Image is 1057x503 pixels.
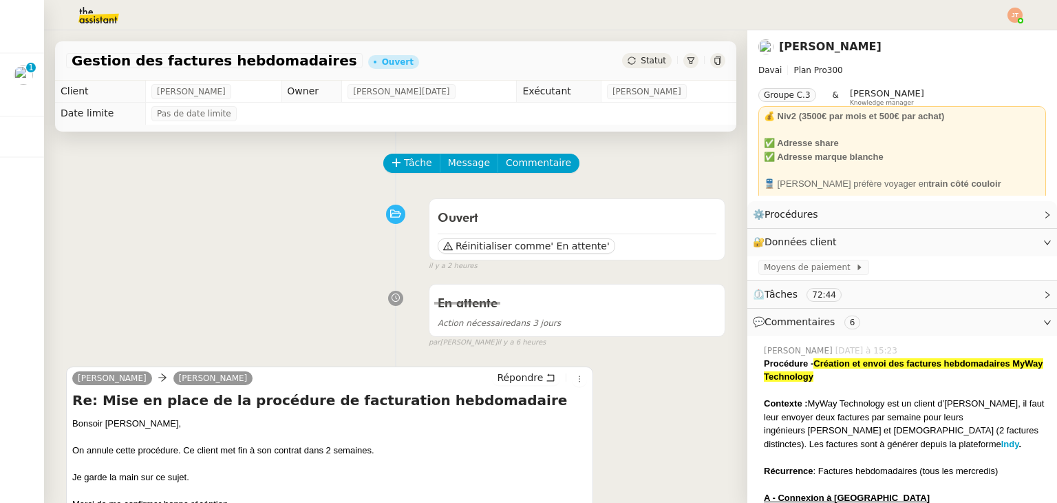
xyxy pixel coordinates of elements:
img: users%2F9GXHdUEgf7ZlSXdwo7B3iBDT3M02%2Favatar%2Fimages.jpeg [14,65,33,85]
span: : Factures hebdomadaires (tous les mercredis) [813,466,999,476]
span: Action nécessaire [438,318,511,328]
span: Procédures [765,209,818,220]
strong: . [1018,439,1021,449]
span: [PERSON_NAME][DATE] [353,85,449,99]
span: Répondre [497,371,543,384]
td: Client [55,81,146,103]
img: users%2FtCsipqtBlIT0KMI9BbuMozwVXMC3%2Favatar%2Fa3e4368b-cceb-4a6e-a304-dbe285d974c7 [758,39,773,54]
span: ' En attente' [551,239,609,253]
span: par [429,337,440,349]
span: Plan Pro [793,65,826,75]
span: il y a 6 heures [498,337,546,349]
strong: Contexte : [764,398,808,409]
span: Davai [758,65,782,75]
p: 1 [28,63,34,75]
strong: ✅ Adresse marque blanche [764,152,884,162]
span: il y a 2 heures [429,260,478,272]
nz-badge-sup: 1 [26,63,36,72]
span: Gestion des factures hebdomadaires [72,54,357,68]
strong: Procédure - [764,358,813,369]
img: svg [1007,8,1023,23]
span: Pas de date limite [157,107,231,121]
a: Indy [1001,439,1019,449]
span: Moyens de paiement [764,260,855,274]
span: [PERSON_NAME] [850,88,924,99]
span: MyWay Technology est un client d’[PERSON_NAME], il faut leur envoyer deux factures par semaine po... [764,398,1044,449]
nz-tag: 6 [844,316,861,329]
h4: Re: Mise en place de la procédure de facturation hebdomadaire [72,391,587,410]
app-user-label: Knowledge manager [850,88,924,106]
a: [PERSON_NAME] [779,40,882,53]
span: Tâches [765,289,798,300]
div: ⏲️Tâches 72:44 [747,281,1057,308]
span: Commentaires [765,316,835,327]
strong: train côté couloir [928,178,1001,189]
div: ⚙️Procédures [747,201,1057,228]
span: Données client [765,236,837,247]
button: Commentaire [498,154,579,173]
span: ⚙️ [753,207,824,223]
span: 🔐 [753,234,842,250]
strong: 💰 Niv2 (3500€ par mois et 500€ par achat) [764,111,944,121]
span: 300 [827,65,843,75]
button: Tâche [383,154,440,173]
nz-tag: Groupe C.3 [758,88,816,102]
span: ⏲️ [753,289,853,300]
button: Réinitialiser comme' En attente' [438,238,615,254]
span: Ouvert [438,212,478,225]
span: Réinitialiser comme [456,239,551,253]
span: [PERSON_NAME] [612,85,681,99]
span: & [833,88,839,106]
span: Message [448,155,490,171]
td: Exécutant [517,81,601,103]
div: 💬Commentaires 6 [747,309,1057,336]
span: [PERSON_NAME] [764,345,835,357]
td: Owner [281,81,342,103]
span: En attente [438,298,498,310]
strong: ✅ Adresse share [764,138,839,148]
span: [DATE] à 15:23 [835,345,900,357]
small: [PERSON_NAME] [429,337,546,349]
span: dans 3 jours [438,318,561,328]
span: Commentaire [506,155,571,171]
strong: Création et envoi des factures hebdomadaires MyWay Technology [764,358,1043,382]
span: Knowledge manager [850,99,914,107]
a: [PERSON_NAME] [72,372,152,384]
u: A - Connexion à [GEOGRAPHIC_DATA] [764,493,930,503]
a: [PERSON_NAME] [173,372,253,384]
div: 🚆 [PERSON_NAME] préfère voyager en [764,177,1040,191]
span: 💬 [753,316,866,327]
button: Message [440,154,498,173]
div: 🔐Données client [747,229,1057,256]
nz-tag: 72:44 [807,288,842,302]
span: Statut [641,56,666,65]
td: Date limite [55,103,146,125]
span: Tâche [404,155,432,171]
div: Bonsoir [PERSON_NAME], [72,417,587,431]
div: Je garde la main sur ce sujet. [72,471,587,484]
div: Ouvert [382,58,414,66]
span: [PERSON_NAME] [157,85,226,99]
div: On annule cette procédure. Ce client met fin à son contrat dans 2 semaines. [72,444,587,458]
strong: Récurrence [764,466,813,476]
button: Répondre [492,370,560,385]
